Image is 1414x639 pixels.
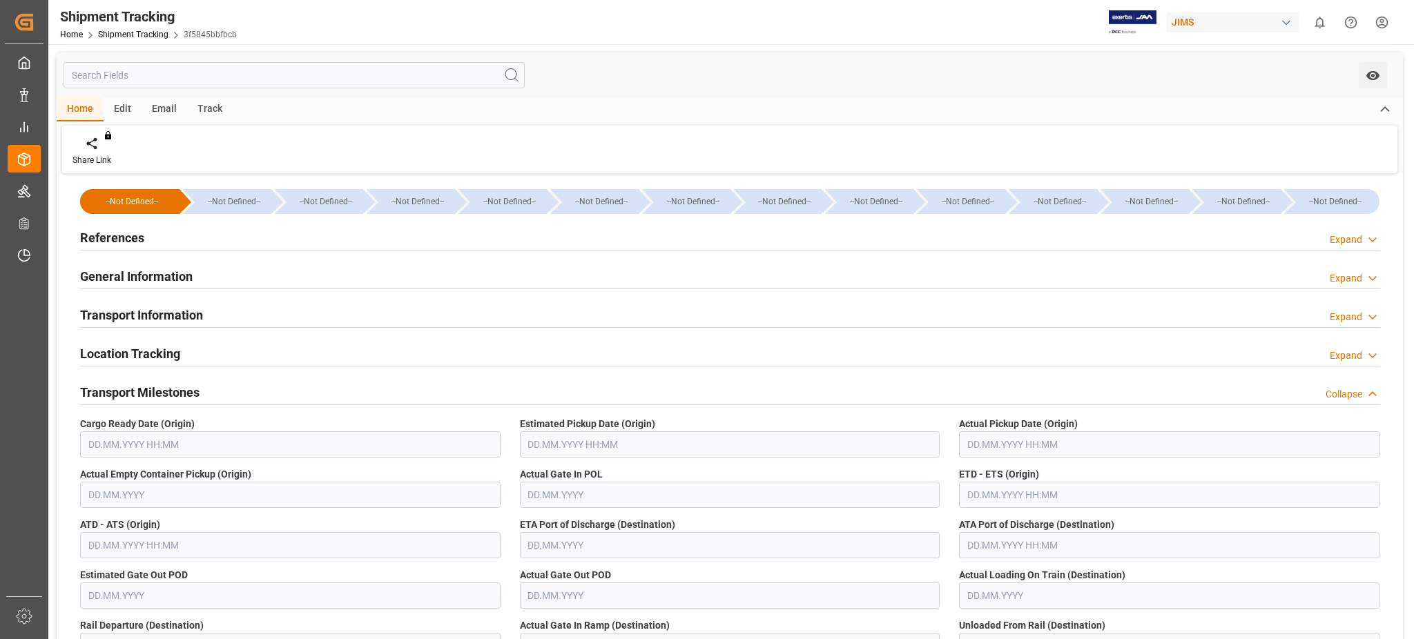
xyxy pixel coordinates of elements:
div: --Not Defined-- [197,189,271,214]
div: Track [187,98,233,121]
div: Edit [104,98,142,121]
div: --Not Defined-- [748,189,822,214]
span: ATA Port of Discharge (Destination) [959,518,1114,532]
input: DD.MM.YYYY HH:MM [959,532,1379,558]
div: --Not Defined-- [80,189,180,214]
div: --Not Defined-- [1284,189,1379,214]
input: DD.MM.YYYY [520,532,940,558]
div: --Not Defined-- [1298,189,1373,214]
span: Actual Loading On Train (Destination) [959,568,1125,582]
img: Exertis%20JAM%20-%20Email%20Logo.jpg_1722504956.jpg [1109,10,1156,35]
div: Expand [1330,348,1362,363]
div: JIMS [1166,12,1299,32]
div: --Not Defined-- [550,189,639,214]
span: ATD - ATS (Origin) [80,518,160,532]
div: --Not Defined-- [1023,189,1097,214]
button: JIMS [1166,9,1304,35]
span: Estimated Gate Out POD [80,568,188,582]
span: Unloaded From Rail (Destination) [959,618,1105,633]
span: Estimated Pickup Date (Origin) [520,417,655,431]
span: Actual Pickup Date (Origin) [959,417,1078,431]
span: Cargo Ready Date (Origin) [80,417,195,431]
div: --Not Defined-- [1114,189,1189,214]
input: DD.MM.YYYY [80,582,501,609]
div: Email [142,98,187,121]
div: --Not Defined-- [94,189,170,214]
div: Expand [1330,233,1362,247]
span: Rail Departure (Destination) [80,618,204,633]
input: DD.MM.YYYY [959,582,1379,609]
input: DD.MM.YYYY HH:MM [959,431,1379,458]
div: --Not Defined-- [289,189,363,214]
div: --Not Defined-- [1009,189,1097,214]
div: --Not Defined-- [564,189,639,214]
input: DD.MM.YYYY HH:MM [520,431,940,458]
input: DD.MM.YYYY [80,482,501,508]
div: --Not Defined-- [367,189,455,214]
button: open menu [1359,62,1387,88]
h2: Transport Milestones [80,383,200,402]
div: --Not Defined-- [917,189,1005,214]
div: --Not Defined-- [458,189,547,214]
input: Search Fields [64,62,525,88]
span: ETA Port of Discharge (Destination) [520,518,675,532]
span: Actual Gate In POL [520,467,603,482]
div: --Not Defined-- [656,189,730,214]
div: --Not Defined-- [380,189,455,214]
input: DD.MM.YYYY [520,482,940,508]
div: --Not Defined-- [472,189,547,214]
div: --Not Defined-- [642,189,730,214]
span: Actual Gate Out POD [520,568,611,582]
div: --Not Defined-- [275,189,363,214]
div: --Not Defined-- [839,189,913,214]
h2: References [80,228,144,247]
input: DD.MM.YYYY HH:MM [80,532,501,558]
h2: Location Tracking [80,344,180,363]
input: DD.MM.YYYY HH:MM [80,431,501,458]
div: Home [57,98,104,121]
div: --Not Defined-- [825,189,913,214]
h2: General Information [80,267,193,286]
div: --Not Defined-- [931,189,1005,214]
div: --Not Defined-- [734,189,822,214]
input: DD.MM.YYYY HH:MM [959,482,1379,508]
div: Collapse [1326,387,1362,402]
div: Expand [1330,271,1362,286]
button: Help Center [1335,7,1366,38]
button: show 0 new notifications [1304,7,1335,38]
div: Expand [1330,310,1362,324]
div: --Not Defined-- [1192,189,1281,214]
div: --Not Defined-- [1206,189,1281,214]
input: DD.MM.YYYY [520,582,940,609]
span: Actual Gate In Ramp (Destination) [520,618,670,633]
div: --Not Defined-- [1101,189,1189,214]
h2: Transport Information [80,306,203,324]
a: Home [60,30,83,39]
span: ETD - ETS (Origin) [959,467,1039,482]
div: Shipment Tracking [60,6,237,27]
span: Actual Empty Container Pickup (Origin) [80,467,251,482]
a: Shipment Tracking [98,30,168,39]
div: --Not Defined-- [183,189,271,214]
